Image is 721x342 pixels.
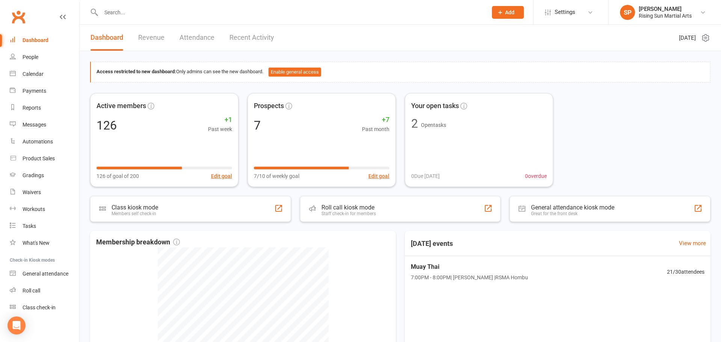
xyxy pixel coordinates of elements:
div: General attendance kiosk mode [531,204,614,211]
div: 7 [254,119,261,131]
input: Search... [99,7,482,18]
div: Staff check-in for members [321,211,376,216]
button: Enable general access [268,68,321,77]
div: Dashboard [23,37,48,43]
div: Reports [23,105,41,111]
a: Gradings [10,167,79,184]
span: +1 [208,115,232,125]
span: 0 overdue [525,172,547,180]
div: Only admins can see the new dashboard. [97,68,704,77]
span: Muay Thai [411,262,528,272]
a: Automations [10,133,79,150]
div: Roll call kiosk mode [321,204,376,211]
div: Tasks [23,223,36,229]
span: 0 Due [DATE] [411,172,440,180]
button: Edit goal [211,172,232,180]
div: Automations [23,139,53,145]
a: Payments [10,83,79,99]
span: Add [505,9,514,15]
div: Calendar [23,71,44,77]
a: Clubworx [9,8,28,26]
div: Class check-in [23,304,56,310]
span: Past month [362,125,389,133]
div: SP [620,5,635,20]
div: Great for the front desk [531,211,614,216]
span: Prospects [254,101,284,111]
span: Your open tasks [411,101,459,111]
a: Dashboard [10,32,79,49]
a: General attendance kiosk mode [10,265,79,282]
span: Open tasks [421,122,446,128]
a: People [10,49,79,66]
div: Workouts [23,206,45,212]
div: Messages [23,122,46,128]
span: 21 / 30 attendees [667,268,704,276]
h3: [DATE] events [405,237,459,250]
div: 126 [97,119,117,131]
div: Waivers [23,189,41,195]
div: People [23,54,38,60]
a: Tasks [10,218,79,235]
a: Revenue [138,25,164,51]
div: [PERSON_NAME] [639,6,692,12]
a: Calendar [10,66,79,83]
div: Payments [23,88,46,94]
span: Past week [208,125,232,133]
a: Recent Activity [229,25,274,51]
div: Rising Sun Martial Arts [639,12,692,19]
a: Roll call [10,282,79,299]
span: 7:00PM - 8:00PM | [PERSON_NAME] | RSMA Hombu [411,273,528,282]
button: Edit goal [368,172,389,180]
div: Class kiosk mode [112,204,158,211]
span: 126 of goal of 200 [97,172,139,180]
div: 2 [411,118,418,130]
div: Product Sales [23,155,55,161]
a: Attendance [179,25,214,51]
a: Product Sales [10,150,79,167]
div: What's New [23,240,50,246]
a: Dashboard [91,25,123,51]
a: What's New [10,235,79,252]
button: Add [492,6,524,19]
div: Roll call [23,288,40,294]
span: Membership breakdown [96,237,180,248]
a: Messages [10,116,79,133]
a: Reports [10,99,79,116]
div: Open Intercom Messenger [8,316,26,334]
a: Class kiosk mode [10,299,79,316]
strong: Access restricted to new dashboard: [97,69,176,74]
a: View more [679,239,706,248]
span: 7/10 of weekly goal [254,172,299,180]
div: Gradings [23,172,44,178]
span: [DATE] [679,33,696,42]
a: Waivers [10,184,79,201]
div: Members self check-in [112,211,158,216]
span: +7 [362,115,389,125]
a: Workouts [10,201,79,218]
span: Settings [555,4,575,21]
span: Active members [97,101,146,111]
div: General attendance [23,271,68,277]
